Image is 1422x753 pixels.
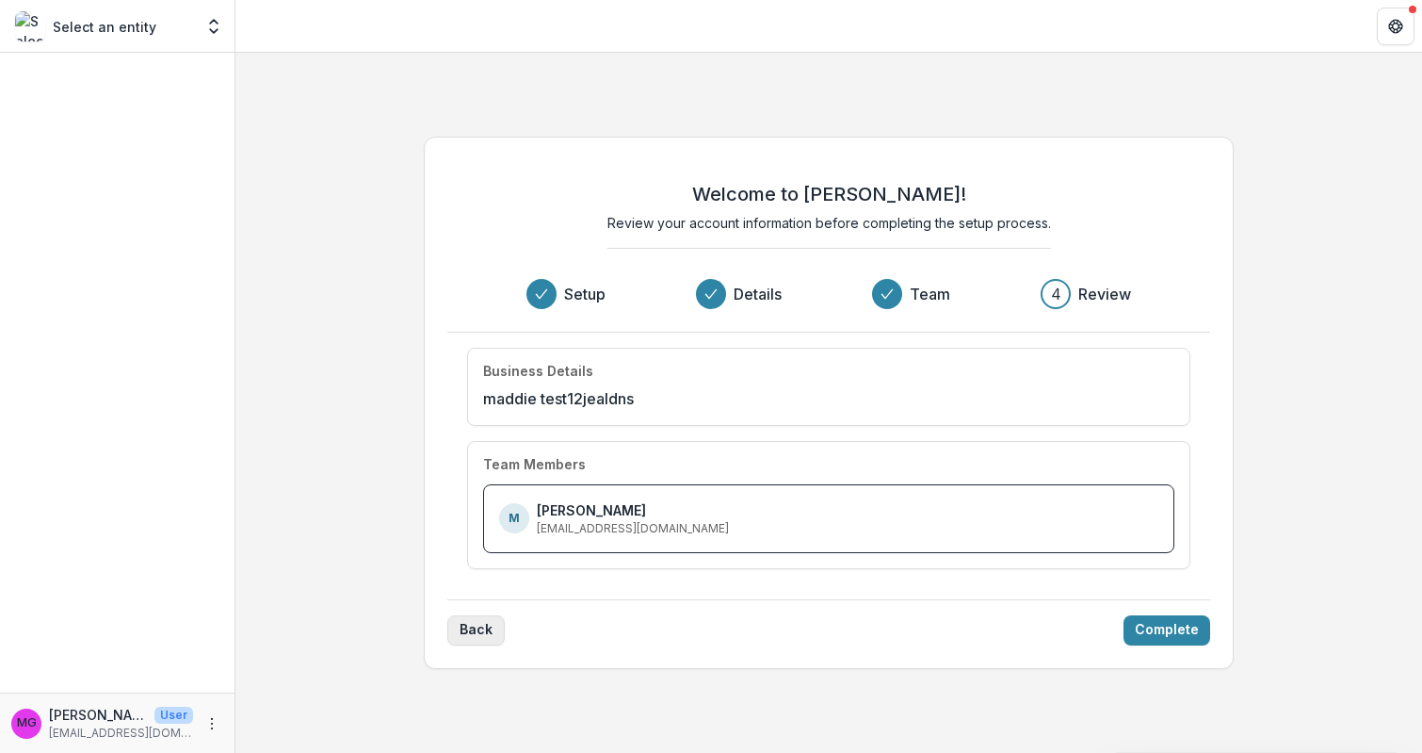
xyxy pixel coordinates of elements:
button: Complete [1123,615,1210,646]
button: More [201,712,223,735]
p: maddie test12jealdns [483,387,634,410]
img: Select an entity [15,11,45,41]
div: madeleine glouner [17,717,37,729]
button: Open entity switcher [201,8,227,45]
button: Back [447,615,505,646]
h3: Setup [564,283,606,305]
h2: Welcome to [PERSON_NAME]! [692,183,966,205]
h3: Details [734,283,782,305]
button: Get Help [1377,8,1414,45]
h3: Review [1078,283,1131,305]
p: User [154,707,193,724]
p: [PERSON_NAME] [537,500,646,520]
div: Progress [526,279,1131,309]
div: 4 [1051,283,1061,305]
h3: Team [910,283,950,305]
p: M [509,510,520,527]
h4: Team Members [483,457,586,473]
p: [EMAIL_ADDRESS][DOMAIN_NAME] [49,725,193,742]
p: Review your account information before completing the setup process. [607,213,1051,233]
p: Select an entity [53,17,156,37]
p: [PERSON_NAME] [49,705,147,725]
p: [EMAIL_ADDRESS][DOMAIN_NAME] [537,520,729,537]
h4: Business Details [483,364,593,380]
